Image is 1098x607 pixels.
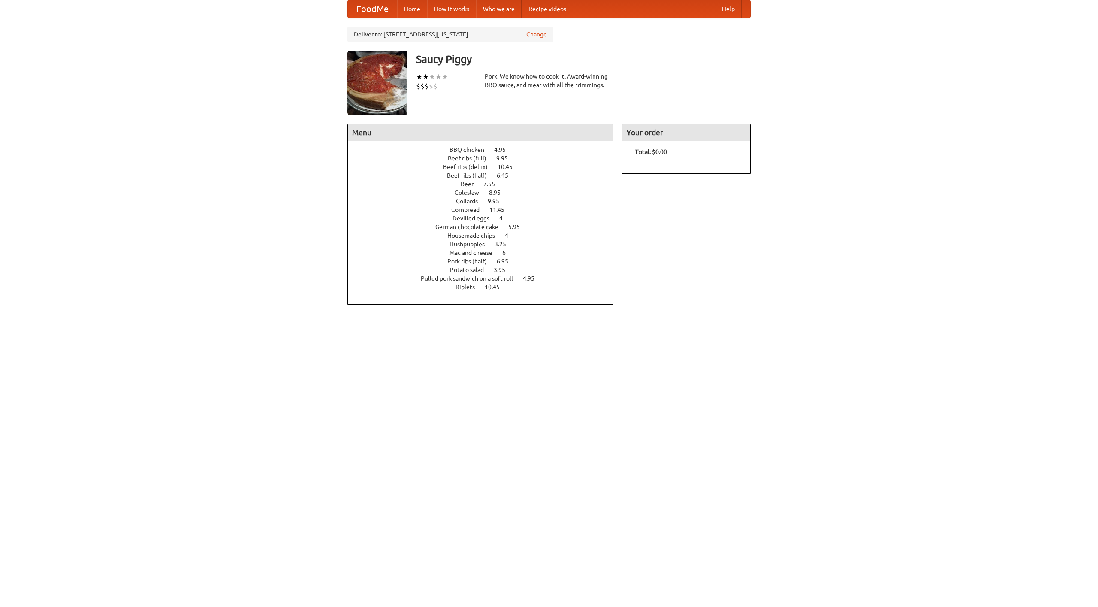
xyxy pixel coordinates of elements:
a: Beef ribs (full) 9.95 [448,155,524,162]
span: 5.95 [508,223,528,230]
a: Collards 9.95 [456,198,515,205]
li: ★ [429,72,435,82]
span: 10.45 [485,284,508,290]
a: Riblets 10.45 [455,284,516,290]
span: 11.45 [489,206,513,213]
span: Potato salad [450,266,492,273]
a: Beer 7.55 [461,181,511,187]
span: 10.45 [498,163,521,170]
a: FoodMe [348,0,397,18]
li: $ [433,82,437,91]
span: 9.95 [488,198,508,205]
div: Pork. We know how to cook it. Award-winning BBQ sauce, and meat with all the trimmings. [485,72,613,89]
span: Cornbread [451,206,488,213]
a: German chocolate cake 5.95 [435,223,536,230]
div: Deliver to: [STREET_ADDRESS][US_STATE] [347,27,553,42]
img: angular.jpg [347,51,407,115]
span: 6.95 [497,258,517,265]
li: ★ [442,72,448,82]
span: Beef ribs (delux) [443,163,496,170]
span: Collards [456,198,486,205]
li: $ [420,82,425,91]
a: Home [397,0,427,18]
span: 4.95 [523,275,543,282]
a: Pork ribs (half) 6.95 [447,258,524,265]
h3: Saucy Piggy [416,51,751,68]
a: Pulled pork sandwich on a soft roll 4.95 [421,275,550,282]
a: BBQ chicken 4.95 [449,146,522,153]
span: BBQ chicken [449,146,493,153]
span: 3.25 [495,241,515,248]
span: Hushpuppies [449,241,493,248]
span: Coleslaw [455,189,488,196]
span: Beef ribs (full) [448,155,495,162]
span: 4 [505,232,517,239]
li: ★ [435,72,442,82]
li: $ [416,82,420,91]
a: Help [715,0,742,18]
span: Pulled pork sandwich on a soft roll [421,275,522,282]
b: Total: $0.00 [635,148,667,155]
li: ★ [416,72,422,82]
span: Beef ribs (half) [447,172,495,179]
a: Change [526,30,547,39]
span: German chocolate cake [435,223,507,230]
li: $ [425,82,429,91]
li: $ [429,82,433,91]
a: Beef ribs (delux) 10.45 [443,163,528,170]
span: Devilled eggs [452,215,498,222]
a: Cornbread 11.45 [451,206,520,213]
li: ★ [422,72,429,82]
span: 8.95 [489,189,509,196]
a: How it works [427,0,476,18]
a: Beef ribs (half) 6.45 [447,172,524,179]
a: Who we are [476,0,522,18]
h4: Menu [348,124,613,141]
span: Housemade chips [447,232,504,239]
span: Mac and cheese [449,249,501,256]
a: Recipe videos [522,0,573,18]
a: Potato salad 3.95 [450,266,521,273]
a: Hushpuppies 3.25 [449,241,522,248]
span: Riblets [455,284,483,290]
span: 3.95 [494,266,514,273]
span: 4 [499,215,511,222]
h4: Your order [622,124,750,141]
span: 6.45 [497,172,517,179]
span: Beer [461,181,482,187]
a: Devilled eggs 4 [452,215,519,222]
span: 4.95 [494,146,514,153]
span: Pork ribs (half) [447,258,495,265]
a: Mac and cheese 6 [449,249,522,256]
a: Coleslaw 8.95 [455,189,516,196]
span: 6 [502,249,514,256]
span: 7.55 [483,181,504,187]
a: Housemade chips 4 [447,232,524,239]
span: 9.95 [496,155,516,162]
